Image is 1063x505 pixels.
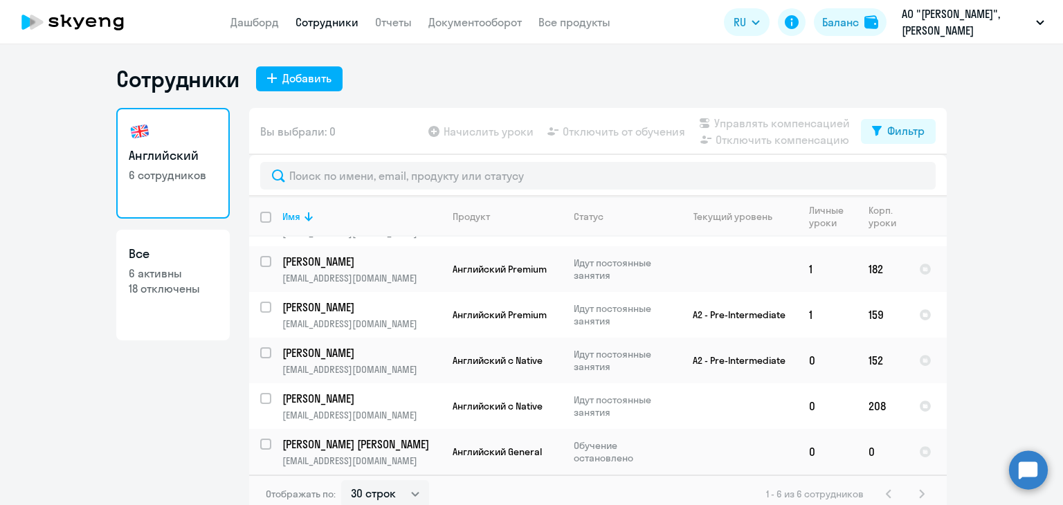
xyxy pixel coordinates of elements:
[282,363,441,376] p: [EMAIL_ADDRESS][DOMAIN_NAME]
[887,122,925,139] div: Фильтр
[282,272,441,284] p: [EMAIL_ADDRESS][DOMAIN_NAME]
[869,204,907,229] div: Корп. уроки
[864,15,878,29] img: balance
[282,437,439,452] p: [PERSON_NAME] [PERSON_NAME]
[869,204,898,229] div: Корп. уроки
[453,400,543,412] span: Английский с Native
[129,120,151,143] img: english
[693,210,772,223] div: Текущий уровень
[282,300,441,315] a: [PERSON_NAME]
[574,210,603,223] div: Статус
[260,162,936,190] input: Поиск по имени, email, продукту или статусу
[798,383,857,429] td: 0
[282,210,300,223] div: Имя
[296,15,358,29] a: Сотрудники
[282,70,331,86] div: Добавить
[282,254,439,269] p: [PERSON_NAME]
[574,348,669,373] p: Идут постоянные занятия
[282,437,441,452] a: [PERSON_NAME] [PERSON_NAME]
[857,429,908,475] td: 0
[857,246,908,292] td: 182
[669,338,798,383] td: A2 - Pre-Intermediate
[861,119,936,144] button: Фильтр
[857,383,908,429] td: 208
[895,6,1051,39] button: АО "[PERSON_NAME]", [PERSON_NAME] ПОСТОПЛАТА
[574,257,669,282] p: Идут постоянные занятия
[574,210,669,223] div: Статус
[282,391,441,406] a: [PERSON_NAME]
[282,318,441,330] p: [EMAIL_ADDRESS][DOMAIN_NAME]
[116,230,230,340] a: Все6 активны18 отключены
[230,15,279,29] a: Дашборд
[857,338,908,383] td: 152
[282,300,439,315] p: [PERSON_NAME]
[574,439,669,464] p: Обучение остановлено
[260,123,336,140] span: Вы выбрали: 0
[266,488,336,500] span: Отображать по:
[822,14,859,30] div: Баланс
[428,15,522,29] a: Документооборот
[798,429,857,475] td: 0
[116,65,239,93] h1: Сотрудники
[256,66,343,91] button: Добавить
[766,488,864,500] span: 1 - 6 из 6 сотрудников
[680,210,797,223] div: Текущий уровень
[857,292,908,338] td: 159
[814,8,887,36] button: Балансbalance
[453,263,547,275] span: Английский Premium
[734,14,746,30] span: RU
[116,108,230,219] a: Английский6 сотрудников
[129,167,217,183] p: 6 сотрудников
[129,281,217,296] p: 18 отключены
[129,266,217,281] p: 6 активны
[798,338,857,383] td: 0
[282,345,441,360] a: [PERSON_NAME]
[574,302,669,327] p: Идут постоянные занятия
[453,446,542,458] span: Английский General
[282,345,439,360] p: [PERSON_NAME]
[282,210,441,223] div: Имя
[453,210,490,223] div: Продукт
[453,210,562,223] div: Продукт
[453,309,547,321] span: Английский Premium
[724,8,770,36] button: RU
[798,246,857,292] td: 1
[375,15,412,29] a: Отчеты
[282,254,441,269] a: [PERSON_NAME]
[798,292,857,338] td: 1
[902,6,1030,39] p: АО "[PERSON_NAME]", [PERSON_NAME] ПОСТОПЛАТА
[129,245,217,263] h3: Все
[282,391,439,406] p: [PERSON_NAME]
[453,354,543,367] span: Английский с Native
[282,409,441,421] p: [EMAIL_ADDRESS][DOMAIN_NAME]
[809,204,848,229] div: Личные уроки
[809,204,857,229] div: Личные уроки
[282,454,441,467] p: [EMAIL_ADDRESS][DOMAIN_NAME]
[129,147,217,165] h3: Английский
[538,15,610,29] a: Все продукты
[574,394,669,419] p: Идут постоянные занятия
[669,292,798,338] td: A2 - Pre-Intermediate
